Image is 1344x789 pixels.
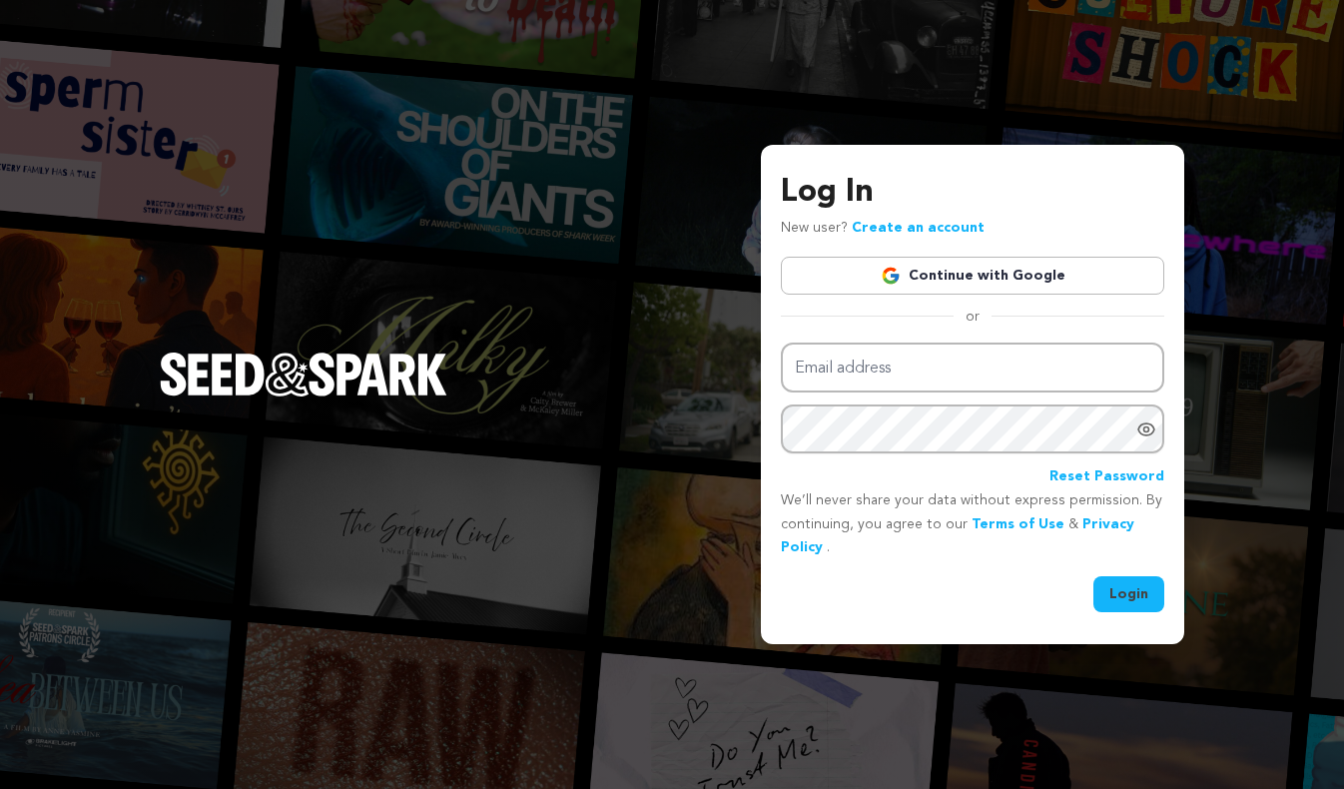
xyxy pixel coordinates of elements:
a: Seed&Spark Homepage [160,353,447,436]
a: Continue with Google [781,257,1164,295]
p: We’ll never share your data without express permission. By continuing, you agree to our & . [781,489,1164,560]
p: New user? [781,217,985,241]
img: Google logo [881,266,901,286]
a: Show password as plain text. Warning: this will display your password on the screen. [1136,419,1156,439]
input: Email address [781,343,1164,394]
button: Login [1093,576,1164,612]
a: Reset Password [1049,465,1164,489]
img: Seed&Spark Logo [160,353,447,396]
a: Create an account [852,221,985,235]
span: or [954,307,992,327]
h3: Log In [781,169,1164,217]
a: Terms of Use [972,517,1064,531]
